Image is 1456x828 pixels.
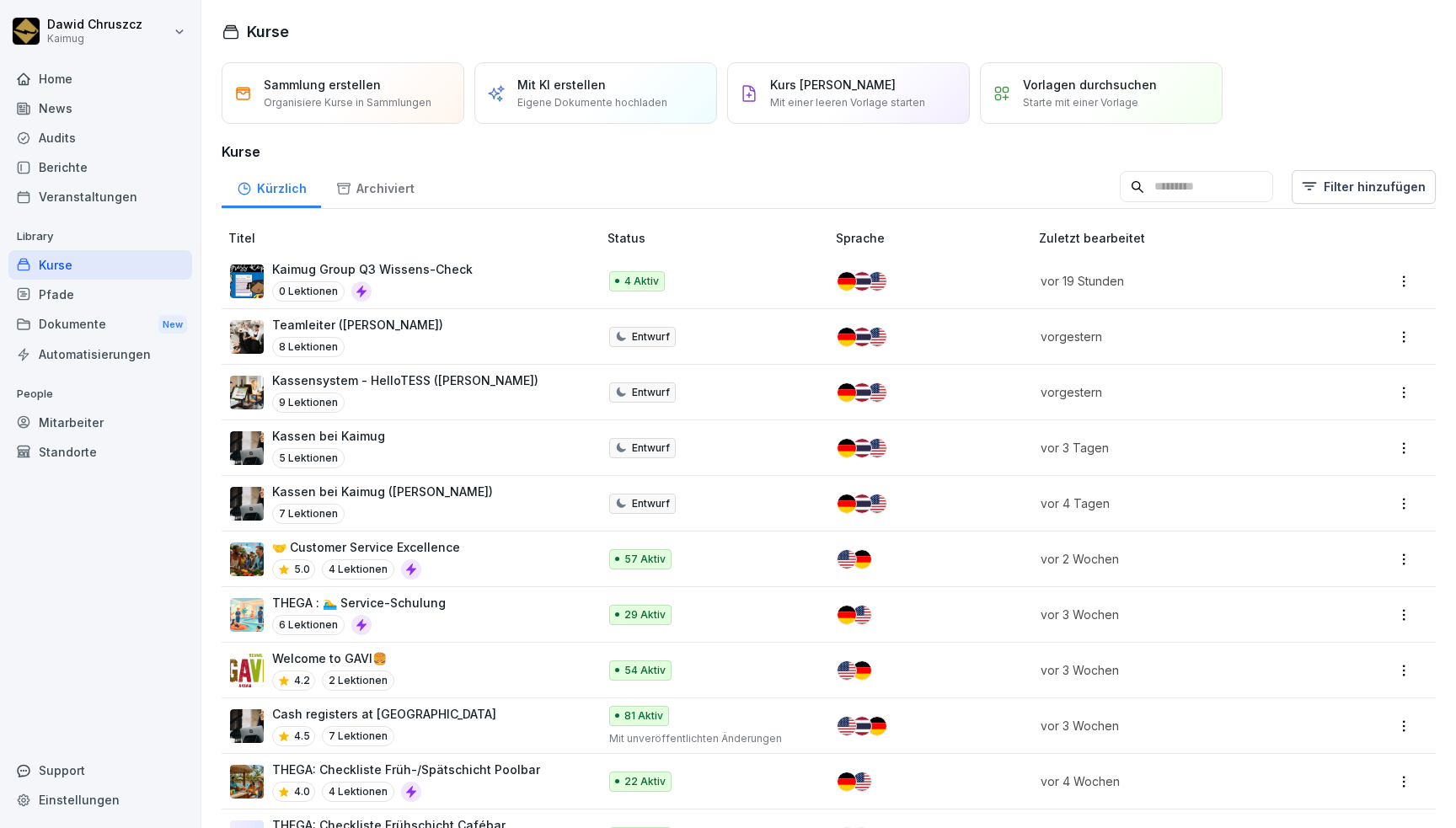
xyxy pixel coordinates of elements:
p: 29 Aktiv [624,607,666,622]
img: pytyph5pk76tu4q1kwztnixg.png [230,320,264,354]
p: Kurs [PERSON_NAME] [770,76,896,93]
p: vorgestern [1041,328,1314,345]
p: Zuletzt bearbeitet [1039,229,1334,247]
img: th.svg [853,439,871,457]
a: Home [8,64,192,93]
img: dl77onhohrz39aq74lwupjv4.png [230,709,264,743]
button: Filter hinzufügen [1292,170,1436,204]
p: Library [8,223,192,250]
p: Eigene Dokumente hochladen [517,95,667,110]
a: Archiviert [321,165,429,208]
p: Kaimug [47,33,142,45]
p: vor 3 Wochen [1041,717,1314,735]
h3: Kurse [222,142,1436,162]
p: 4.0 [294,784,310,799]
p: vor 3 Wochen [1041,606,1314,623]
p: 7 Lektionen [322,726,394,746]
p: 4.5 [294,729,310,744]
p: Status [608,229,829,247]
a: News [8,93,192,123]
div: Pfade [8,280,192,309]
img: us.svg [868,439,886,457]
p: Cash registers at [GEOGRAPHIC_DATA] [272,705,496,723]
img: t4pbym28f6l0mdwi5yze01sv.png [230,542,264,576]
a: Veranstaltungen [8,182,192,211]
a: Automatisierungen [8,339,192,369]
img: us.svg [838,550,856,569]
a: Audits [8,123,192,152]
p: Mit KI erstellen [517,76,606,93]
div: Kürzlich [222,165,321,208]
p: 81 Aktiv [624,708,663,724]
p: 9 Lektionen [272,393,345,413]
p: Starte mit einer Vorlage [1023,95,1138,110]
img: de.svg [838,606,856,624]
p: Entwurf [632,329,670,345]
a: Kurse [8,250,192,280]
p: vor 4 Wochen [1041,772,1314,790]
p: 5 Lektionen [272,448,345,468]
img: de.svg [838,272,856,291]
p: Kassensystem - HelloTESS ([PERSON_NAME]) [272,371,538,389]
img: us.svg [868,383,886,402]
p: vor 3 Tagen [1041,439,1314,457]
div: New [158,315,187,334]
img: k4tsflh0pn5eas51klv85bn1.png [230,376,264,409]
div: Support [8,756,192,785]
img: us.svg [853,772,871,791]
p: 0 Lektionen [272,281,345,302]
img: de.svg [853,661,871,680]
img: th.svg [853,494,871,513]
p: vor 2 Wochen [1041,550,1314,568]
p: Entwurf [632,441,670,456]
a: DokumenteNew [8,309,192,340]
p: 57 Aktiv [624,552,666,567]
h1: Kurse [247,20,289,43]
a: Einstellungen [8,785,192,815]
p: 6 Lektionen [272,615,345,635]
img: us.svg [868,328,886,346]
img: de.svg [838,494,856,513]
p: vor 19 Stunden [1041,272,1314,290]
p: 54 Aktiv [624,663,666,678]
img: us.svg [868,272,886,291]
p: Kassen bei Kaimug ([PERSON_NAME]) [272,483,493,500]
p: Teamleiter ([PERSON_NAME]) [272,316,443,334]
p: vor 3 Wochen [1041,661,1314,679]
img: us.svg [868,494,886,513]
div: Mitarbeiter [8,408,192,437]
p: 5.0 [294,562,310,577]
p: 4 Aktiv [624,274,659,289]
p: THEGA: Checkliste Früh-/Spätschicht Poolbar [272,761,540,778]
p: Sammlung erstellen [264,76,381,93]
img: de.svg [838,383,856,402]
img: th.svg [853,272,871,291]
img: th.svg [853,717,871,735]
img: de.svg [838,772,856,791]
p: 8 Lektionen [272,337,345,357]
p: vorgestern [1041,383,1314,401]
p: 4 Lektionen [322,782,394,802]
p: Organisiere Kurse in Sammlungen [264,95,431,110]
img: us.svg [838,717,856,735]
p: Entwurf [632,385,670,400]
p: Mit unveröffentlichten Änderungen [609,731,809,746]
img: de.svg [853,550,871,569]
img: dl77onhohrz39aq74lwupjv4.png [230,431,264,465]
p: Vorlagen durchsuchen [1023,76,1157,93]
p: Kaimug Group Q3 Wissens-Check [272,260,473,278]
a: Berichte [8,152,192,182]
p: Entwurf [632,496,670,511]
a: Standorte [8,437,192,467]
p: Welcome to GAVI🍔​ [272,649,394,667]
p: 22 Aktiv [624,774,666,789]
img: th.svg [853,328,871,346]
img: th.svg [853,383,871,402]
